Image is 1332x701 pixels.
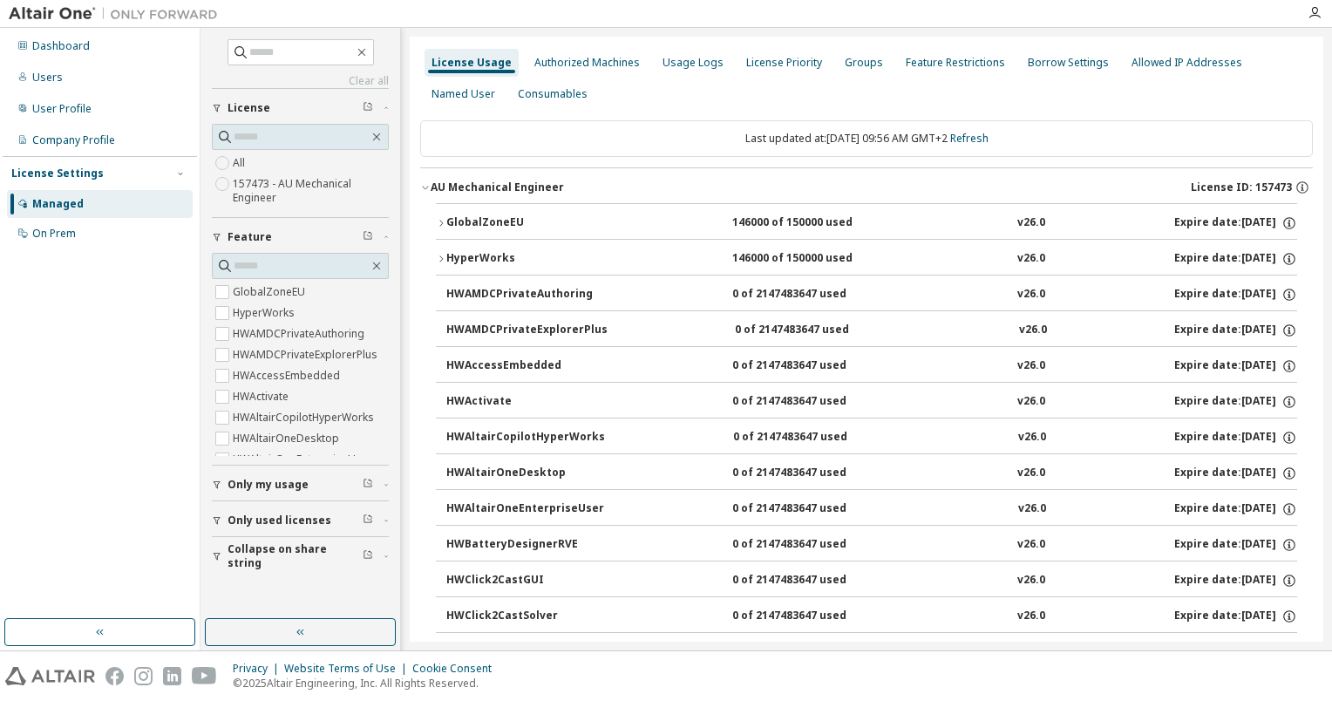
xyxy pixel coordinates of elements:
[446,251,603,267] div: HyperWorks
[1174,323,1297,338] div: Expire date: [DATE]
[732,573,889,589] div: 0 of 2147483647 used
[446,287,603,303] div: HWAMDCPrivateAuthoring
[32,197,84,211] div: Managed
[1174,287,1297,303] div: Expire date: [DATE]
[431,180,564,194] div: AU Mechanical Engineer
[212,537,389,575] button: Collapse on share string
[446,526,1297,564] button: HWBatteryDesignerRVE0 of 2147483647 usedv26.0Expire date:[DATE]
[446,215,603,231] div: GlobalZoneEU
[212,466,389,504] button: Only my usage
[420,120,1313,157] div: Last updated at: [DATE] 09:56 AM GMT+2
[1017,287,1045,303] div: v26.0
[1017,251,1045,267] div: v26.0
[1018,430,1046,446] div: v26.0
[746,56,822,70] div: License Priority
[233,344,381,365] label: HWAMDCPrivateExplorerPlus
[432,87,495,101] div: Named User
[732,287,889,303] div: 0 of 2147483647 used
[233,174,389,208] label: 157473 - AU Mechanical Engineer
[1017,215,1045,231] div: v26.0
[134,667,153,685] img: instagram.svg
[9,5,227,23] img: Altair One
[1174,394,1297,410] div: Expire date: [DATE]
[1174,573,1297,589] div: Expire date: [DATE]
[732,501,889,517] div: 0 of 2147483647 used
[446,501,604,517] div: HWAltairOneEnterpriseUser
[446,633,1297,671] button: HWClick2FormIncrGUI0 of 2147483647 usedv26.0Expire date:[DATE]
[233,386,292,407] label: HWActivate
[1174,251,1297,267] div: Expire date: [DATE]
[446,394,603,410] div: HWActivate
[446,573,603,589] div: HWClick2CastGUI
[228,514,331,527] span: Only used licenses
[1174,466,1297,481] div: Expire date: [DATE]
[446,323,608,338] div: HWAMDCPrivateExplorerPlus
[732,466,889,481] div: 0 of 2147483647 used
[228,478,309,492] span: Only my usage
[363,549,373,563] span: Clear filter
[436,240,1297,278] button: HyperWorks146000 of 150000 usedv26.0Expire date:[DATE]
[32,102,92,116] div: User Profile
[363,514,373,527] span: Clear filter
[233,428,343,449] label: HWAltairOneDesktop
[1017,573,1045,589] div: v26.0
[1017,358,1045,374] div: v26.0
[233,153,248,174] label: All
[233,449,376,470] label: HWAltairOneEnterpriseUser
[735,323,892,338] div: 0 of 2147483647 used
[363,101,373,115] span: Clear filter
[906,56,1005,70] div: Feature Restrictions
[233,407,377,428] label: HWAltairCopilotHyperWorks
[412,662,502,676] div: Cookie Consent
[446,430,605,446] div: HWAltairCopilotHyperWorks
[733,430,890,446] div: 0 of 2147483647 used
[1174,215,1297,231] div: Expire date: [DATE]
[233,676,502,691] p: © 2025 Altair Engineering, Inc. All Rights Reserved.
[1017,609,1045,624] div: v26.0
[446,537,603,553] div: HWBatteryDesignerRVE
[284,662,412,676] div: Website Terms of Use
[518,87,588,101] div: Consumables
[212,74,389,88] a: Clear all
[534,56,640,70] div: Authorized Machines
[1174,430,1297,446] div: Expire date: [DATE]
[1017,466,1045,481] div: v26.0
[1191,180,1292,194] span: License ID: 157473
[212,501,389,540] button: Only used licenses
[446,311,1297,350] button: HWAMDCPrivateExplorerPlus0 of 2147483647 usedv26.0Expire date:[DATE]
[732,251,889,267] div: 146000 of 150000 used
[420,168,1313,207] button: AU Mechanical EngineerLicense ID: 157473
[446,358,603,374] div: HWAccessEmbedded
[446,454,1297,493] button: HWAltairOneDesktop0 of 2147483647 usedv26.0Expire date:[DATE]
[1028,56,1109,70] div: Borrow Settings
[1174,501,1297,517] div: Expire date: [DATE]
[105,667,124,685] img: facebook.svg
[446,347,1297,385] button: HWAccessEmbedded0 of 2147483647 usedv26.0Expire date:[DATE]
[32,227,76,241] div: On Prem
[228,542,363,570] span: Collapse on share string
[1174,609,1297,624] div: Expire date: [DATE]
[233,303,298,323] label: HyperWorks
[1174,537,1297,553] div: Expire date: [DATE]
[212,218,389,256] button: Feature
[732,215,889,231] div: 146000 of 150000 used
[32,133,115,147] div: Company Profile
[1174,358,1297,374] div: Expire date: [DATE]
[732,394,889,410] div: 0 of 2147483647 used
[732,609,889,624] div: 0 of 2147483647 used
[845,56,883,70] div: Groups
[233,282,309,303] label: GlobalZoneEU
[363,478,373,492] span: Clear filter
[732,358,889,374] div: 0 of 2147483647 used
[446,419,1297,457] button: HWAltairCopilotHyperWorks0 of 2147483647 usedv26.0Expire date:[DATE]
[1018,501,1046,517] div: v26.0
[1017,537,1045,553] div: v26.0
[228,101,270,115] span: License
[446,276,1297,314] button: HWAMDCPrivateAuthoring0 of 2147483647 usedv26.0Expire date:[DATE]
[446,466,603,481] div: HWAltairOneDesktop
[663,56,724,70] div: Usage Logs
[233,365,343,386] label: HWAccessEmbedded
[233,323,368,344] label: HWAMDCPrivateAuthoring
[11,167,104,180] div: License Settings
[446,609,603,624] div: HWClick2CastSolver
